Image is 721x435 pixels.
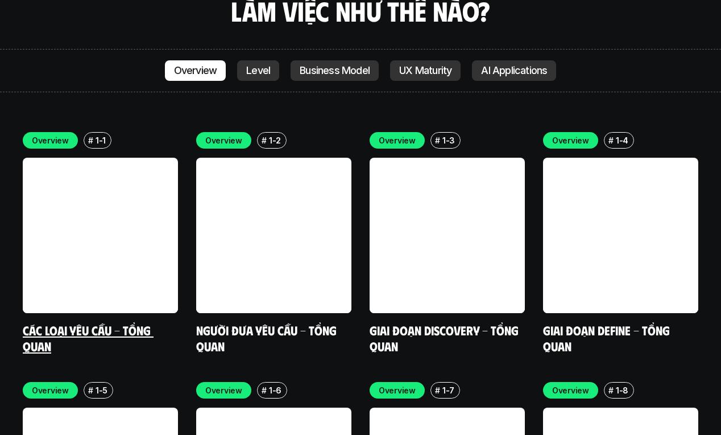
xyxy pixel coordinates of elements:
h6: # [88,386,93,395]
p: 1-7 [442,384,454,396]
a: UX Maturity [390,60,461,81]
a: AI Applications [472,60,556,81]
a: Business Model [291,60,379,81]
p: Overview [379,134,416,146]
a: Người đưa yêu cầu - Tổng quan [196,322,339,354]
p: Overview [32,134,69,146]
a: Các loại yêu cầu - Tổng quan [23,322,154,354]
p: 1-1 [96,134,106,146]
p: 1-2 [269,134,281,146]
p: Overview [552,134,589,146]
p: Overview [205,134,242,146]
p: Overview [205,384,242,396]
a: Giai đoạn Define - Tổng quan [543,322,673,354]
h6: # [608,386,614,395]
a: Level [237,60,279,81]
p: UX Maturity [399,65,451,76]
p: 1-6 [269,384,281,396]
h6: # [262,136,267,145]
p: Level [246,65,270,76]
p: Overview [174,65,217,76]
p: 1-4 [616,134,628,146]
p: Overview [552,384,589,396]
p: 1-3 [442,134,455,146]
h6: # [262,386,267,395]
p: AI Applications [481,65,547,76]
a: Giai đoạn Discovery - Tổng quan [370,322,521,354]
p: 1-5 [96,384,107,396]
h6: # [88,136,93,145]
p: 1-8 [616,384,628,396]
p: Overview [379,384,416,396]
a: Overview [165,60,226,81]
h6: # [435,136,440,145]
p: Business Model [300,65,370,76]
p: Overview [32,384,69,396]
h6: # [608,136,614,145]
h6: # [435,386,440,395]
